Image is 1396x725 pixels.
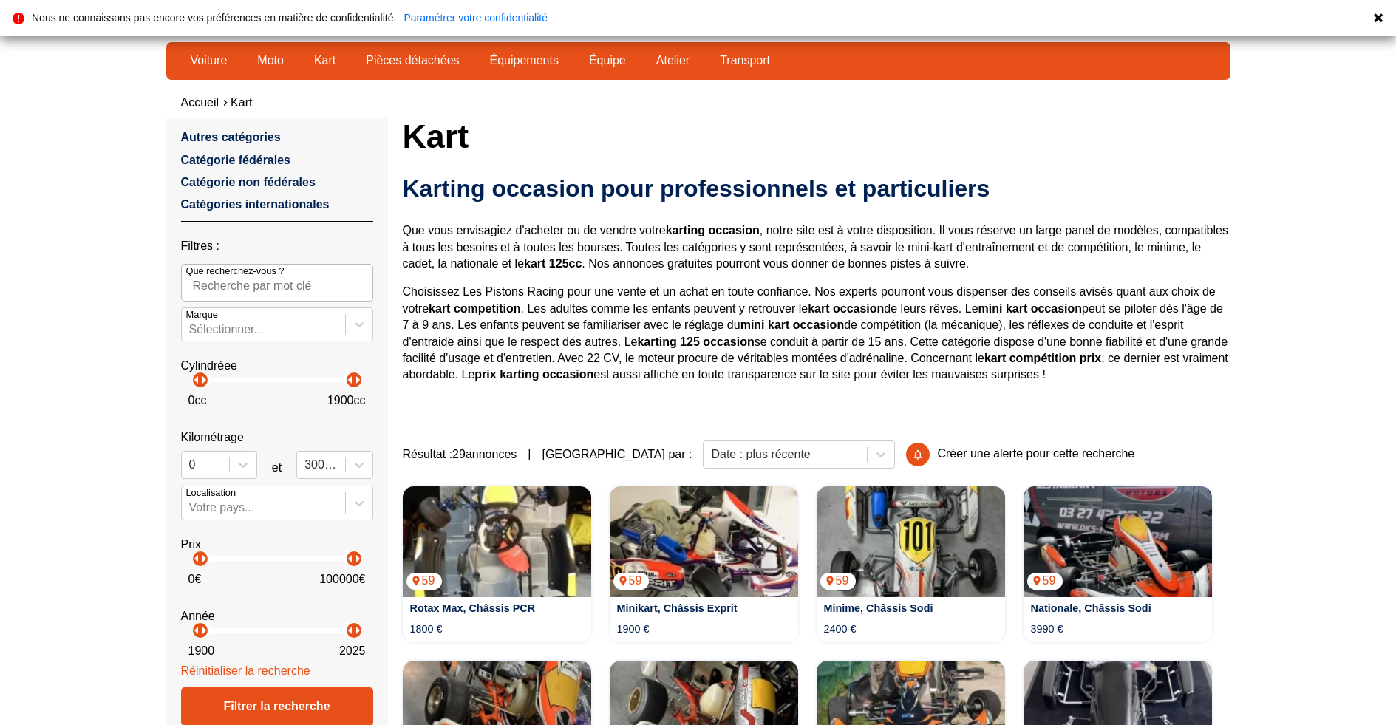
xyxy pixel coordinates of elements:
[824,602,933,614] a: Minime, Châssis Sodi
[403,486,591,597] a: Rotax Max, Châssis PCR59
[524,257,582,270] strong: kart 125cc
[480,48,568,73] a: Équipements
[341,371,359,389] p: arrow_left
[617,622,650,636] p: 1900 €
[349,622,367,639] p: arrow_right
[410,622,443,636] p: 1800 €
[710,48,780,73] a: Transport
[272,460,282,476] p: et
[188,371,205,389] p: arrow_left
[341,622,359,639] p: arrow_left
[189,501,192,514] input: Votre pays...
[984,352,1101,364] strong: kart compétition prix
[740,319,845,331] strong: mini kart occasion
[231,96,252,109] a: Kart
[181,664,310,677] a: Réinitialiser la recherche
[181,358,373,374] p: Cylindréee
[647,48,699,73] a: Atelier
[610,486,798,597] a: Minikart, Châssis Exprit59
[356,48,469,73] a: Pièces détachées
[186,308,218,321] p: Marque
[181,608,373,624] p: Année
[474,368,593,381] strong: prix karting occasion
[579,48,636,73] a: Équipe
[188,571,202,588] p: 0 €
[186,265,285,278] p: Que recherchez-vous ?
[1024,486,1212,597] img: Nationale, Châssis Sodi
[248,48,293,73] a: Moto
[1024,486,1212,597] a: Nationale, Châssis Sodi59
[406,573,443,589] p: 59
[824,622,857,636] p: 2400 €
[610,486,798,597] img: Minikart, Châssis Exprit
[189,323,192,336] input: MarqueSélectionner...
[319,571,365,588] p: 100000 €
[808,302,884,315] strong: kart occasion
[403,222,1230,272] p: Que vous envisagiez d'acheter ou de vendre votre , notre site est à votre disposition. Il vous ré...
[349,371,367,389] p: arrow_right
[327,392,366,409] p: 1900 cc
[32,13,396,23] p: Nous ne connaissons pas encore vos préférences en matière de confidentialité.
[188,622,205,639] p: arrow_left
[304,458,307,472] input: 300000
[181,429,373,446] p: Kilométrage
[820,573,857,589] p: 59
[188,550,205,568] p: arrow_left
[181,131,281,143] a: Autres catégories
[186,486,236,500] p: Localisation
[403,486,591,597] img: Rotax Max, Châssis PCR
[304,48,345,73] a: Kart
[817,486,1005,597] img: Minime, Châssis Sodi
[189,458,192,472] input: 0
[404,13,548,23] a: Paramétrer votre confidentialité
[637,336,754,348] strong: karting 125 occasion
[341,550,359,568] p: arrow_left
[181,154,291,166] a: Catégorie fédérales
[188,392,207,409] p: 0 cc
[978,302,1083,315] strong: mini kart occasion
[410,602,536,614] a: Rotax Max, Châssis PCR
[349,550,367,568] p: arrow_right
[937,446,1134,463] p: Créer une alerte pour cette recherche
[181,96,219,109] a: Accueil
[181,198,330,211] a: Catégories internationales
[1031,602,1151,614] a: Nationale, Châssis Sodi
[181,264,373,301] input: Que recherchez-vous ?
[195,371,213,389] p: arrow_right
[528,446,531,463] span: |
[403,118,1230,154] h1: Kart
[817,486,1005,597] a: Minime, Châssis Sodi59
[403,174,1230,203] h2: Karting occasion pour professionnels et particuliers
[617,602,738,614] a: Minikart, Châssis Exprit
[1027,573,1063,589] p: 59
[403,284,1230,383] p: Choisissez Les Pistons Racing pour une vente et un achat en toute confiance. Nos experts pourront...
[195,622,213,639] p: arrow_right
[195,550,213,568] p: arrow_right
[339,643,366,659] p: 2025
[181,176,316,188] a: Catégorie non fédérales
[181,238,373,254] p: Filtres :
[613,573,650,589] p: 59
[666,224,760,236] strong: karting occasion
[403,446,517,463] span: Résultat : 29 annonces
[188,643,215,659] p: 1900
[429,302,520,315] strong: kart competition
[1031,622,1063,636] p: 3990 €
[542,446,692,463] p: [GEOGRAPHIC_DATA] par :
[181,537,373,553] p: Prix
[181,48,237,73] a: Voiture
